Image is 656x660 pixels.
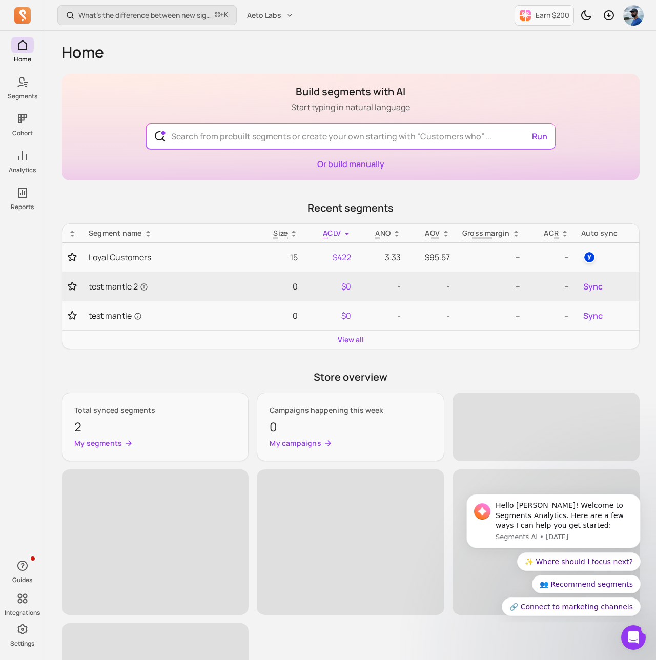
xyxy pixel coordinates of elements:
[163,124,539,149] input: Search from prebuilt segments or create your own starting with “Customers who” ...
[68,281,76,292] button: Toggle favorite
[623,5,644,26] img: avatar
[532,310,569,322] p: --
[262,251,298,263] p: 15
[532,251,569,263] p: --
[78,10,211,20] p: What’s the difference between new signups and new customers?
[57,5,237,25] button: What’s the difference between new signups and new customers?⌘+K
[68,252,76,262] button: Toggle favorite
[270,438,321,448] p: My campaigns
[581,278,605,295] button: Sync
[262,310,298,322] p: 0
[89,310,250,322] a: test mantle
[215,10,228,20] span: +
[262,280,298,293] p: 0
[270,405,431,416] p: Campaigns happening this week
[291,85,410,99] h1: Build segments with AI
[581,228,633,238] div: Auto sync
[5,609,40,617] p: Integrations
[74,418,236,436] p: 2
[257,469,444,615] span: ‌
[310,251,351,263] p: $422
[310,280,351,293] p: $0
[532,280,569,293] p: --
[247,10,281,20] span: Aeto Labs
[270,438,431,448] a: My campaigns
[215,9,220,22] kbd: ⌘
[270,418,431,436] p: 0
[74,438,236,448] a: My segments
[61,201,640,215] p: Recent segments
[61,43,640,61] h1: Home
[453,393,640,461] span: ‌
[12,576,32,584] p: Guides
[583,251,596,263] img: yotpo
[363,280,401,293] p: -
[462,310,520,322] p: --
[581,307,605,324] button: Sync
[451,485,656,622] iframe: Intercom notifications message
[11,555,34,586] button: Guides
[273,228,288,238] span: Size
[425,228,440,238] p: AOV
[9,166,36,174] p: Analytics
[74,405,236,416] p: Total synced segments
[323,228,341,238] span: ACLV
[375,228,391,238] span: ANO
[68,311,76,321] button: Toggle favorite
[462,228,510,238] p: Gross margin
[10,640,34,648] p: Settings
[583,280,603,293] span: Sync
[453,469,640,615] span: ‌
[14,55,31,64] p: Home
[338,335,364,345] a: View all
[11,203,34,211] p: Reports
[462,280,520,293] p: --
[224,11,228,19] kbd: K
[413,251,450,263] p: $95.57
[515,5,574,26] button: Earn $200
[310,310,351,322] p: $0
[89,251,250,263] a: Loyal Customers
[413,280,450,293] p: -
[8,92,37,100] p: Segments
[363,310,401,322] p: -
[544,228,559,238] p: ACR
[291,101,410,113] p: Start typing in natural language
[363,251,401,263] p: 3.33
[317,158,384,170] a: Or build manually
[576,5,597,26] button: Toggle dark mode
[581,249,598,265] button: yotpo
[621,625,646,650] iframe: Intercom live chat
[61,469,249,615] span: ‌
[536,10,569,20] p: Earn $200
[583,310,603,322] span: Sync
[413,310,450,322] p: -
[528,126,551,147] button: Run
[12,129,33,137] p: Cohort
[89,228,250,238] div: Segment name
[89,310,142,322] span: test mantle
[89,280,250,293] a: test mantle 2
[462,251,520,263] p: --
[89,280,148,293] span: test mantle 2
[241,6,300,25] button: Aeto Labs
[61,370,640,384] p: Store overview
[74,438,122,448] p: My segments
[89,251,151,263] span: Loyal Customers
